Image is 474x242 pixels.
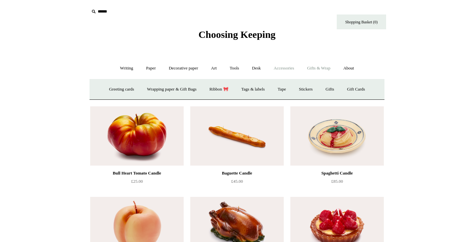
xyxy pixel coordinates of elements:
[131,179,143,184] span: £25.00
[320,81,340,98] a: Gifts
[190,106,284,166] a: Baguette Candle Baguette Candle
[198,29,276,40] span: Choosing Keeping
[337,60,360,77] a: About
[272,81,292,98] a: Tape
[163,60,204,77] a: Decorative paper
[246,60,267,77] a: Desk
[141,81,202,98] a: Wrapping paper & Gift Bags
[190,169,284,196] a: Baguette Candle £45.00
[337,14,386,29] a: Shopping Basket (0)
[92,169,182,177] div: Bull Heart Tomato Candle
[290,169,384,196] a: Spaghetti Candle £85.00
[103,81,140,98] a: Greeting cards
[114,60,139,77] a: Writing
[205,60,223,77] a: Art
[224,60,245,77] a: Tools
[290,106,384,166] img: Spaghetti Candle
[331,179,343,184] span: £85.00
[341,81,371,98] a: Gift Cards
[190,106,284,166] img: Baguette Candle
[301,60,336,77] a: Gifts & Wrap
[268,60,300,77] a: Accessories
[90,169,184,196] a: Bull Heart Tomato Candle £25.00
[198,34,276,39] a: Choosing Keeping
[192,169,282,177] div: Baguette Candle
[90,106,184,166] a: Bull Heart Tomato Candle Bull Heart Tomato Candle
[140,60,162,77] a: Paper
[292,169,382,177] div: Spaghetti Candle
[90,106,184,166] img: Bull Heart Tomato Candle
[290,106,384,166] a: Spaghetti Candle Spaghetti Candle
[293,81,319,98] a: Stickers
[235,81,271,98] a: Tags & labels
[203,81,234,98] a: Ribbon 🎀
[231,179,243,184] span: £45.00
